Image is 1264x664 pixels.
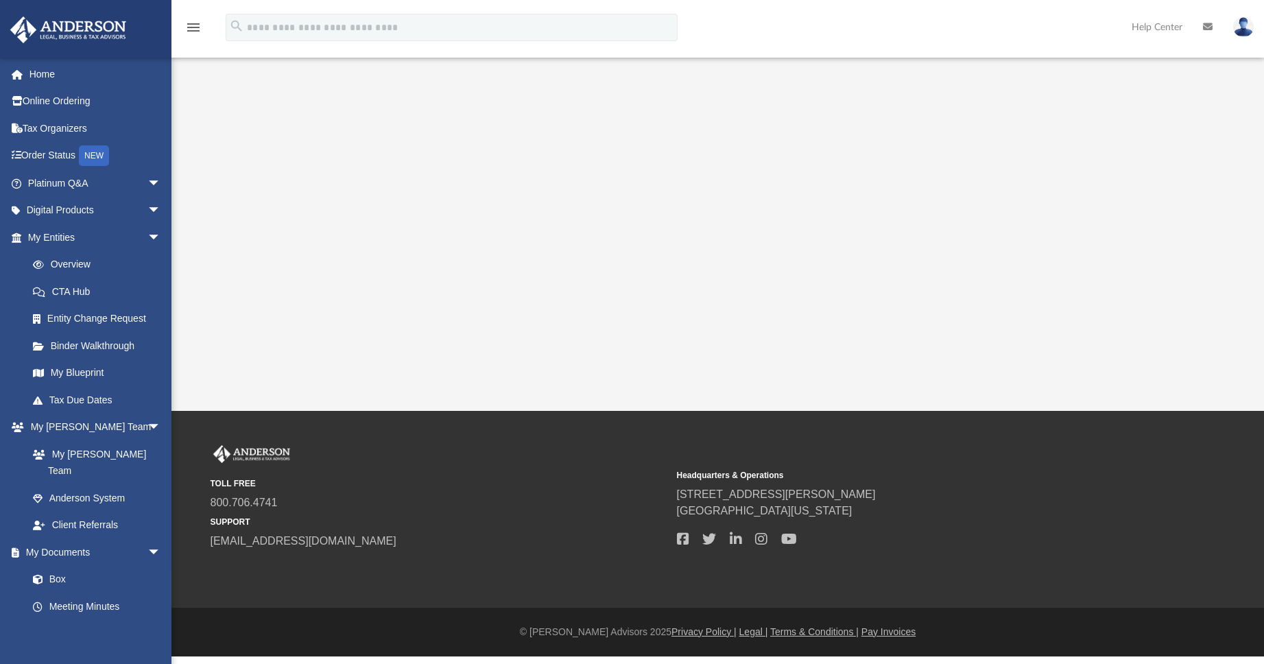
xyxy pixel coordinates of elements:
a: Order StatusNEW [10,142,182,170]
a: Meeting Minutes [19,593,175,620]
i: search [229,19,244,34]
small: Headquarters & Operations [677,469,1134,482]
a: Terms & Conditions | [770,626,859,637]
a: Platinum Q&Aarrow_drop_down [10,169,182,197]
a: CTA Hub [19,278,182,305]
a: Legal | [739,626,768,637]
a: My Blueprint [19,359,175,387]
a: 800.706.4741 [211,497,278,508]
a: [STREET_ADDRESS][PERSON_NAME] [677,488,876,500]
i: menu [185,19,202,36]
a: Home [10,60,182,88]
div: © [PERSON_NAME] Advisors 2025 [171,625,1264,639]
span: arrow_drop_down [147,538,175,567]
a: My [PERSON_NAME] Team [19,440,168,484]
span: arrow_drop_down [147,224,175,252]
a: menu [185,26,202,36]
small: SUPPORT [211,516,667,528]
a: My Entitiesarrow_drop_down [10,224,182,251]
a: My [PERSON_NAME] Teamarrow_drop_down [10,414,175,441]
span: arrow_drop_down [147,414,175,442]
a: Online Ordering [10,88,182,115]
a: [GEOGRAPHIC_DATA][US_STATE] [677,505,852,517]
span: arrow_drop_down [147,197,175,225]
small: TOLL FREE [211,477,667,490]
a: [EMAIL_ADDRESS][DOMAIN_NAME] [211,535,396,547]
a: Binder Walkthrough [19,332,182,359]
a: Client Referrals [19,512,175,539]
a: Digital Productsarrow_drop_down [10,197,182,224]
a: Pay Invoices [861,626,916,637]
span: arrow_drop_down [147,169,175,198]
a: Privacy Policy | [671,626,737,637]
a: Overview [19,251,182,278]
a: My Documentsarrow_drop_down [10,538,175,566]
img: Anderson Advisors Platinum Portal [6,16,130,43]
img: Anderson Advisors Platinum Portal [211,445,293,463]
a: Tax Organizers [10,115,182,142]
a: Entity Change Request [19,305,182,333]
a: Tax Due Dates [19,386,182,414]
a: Box [19,566,168,593]
a: Anderson System [19,484,175,512]
div: NEW [79,145,109,166]
img: User Pic [1233,17,1254,37]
